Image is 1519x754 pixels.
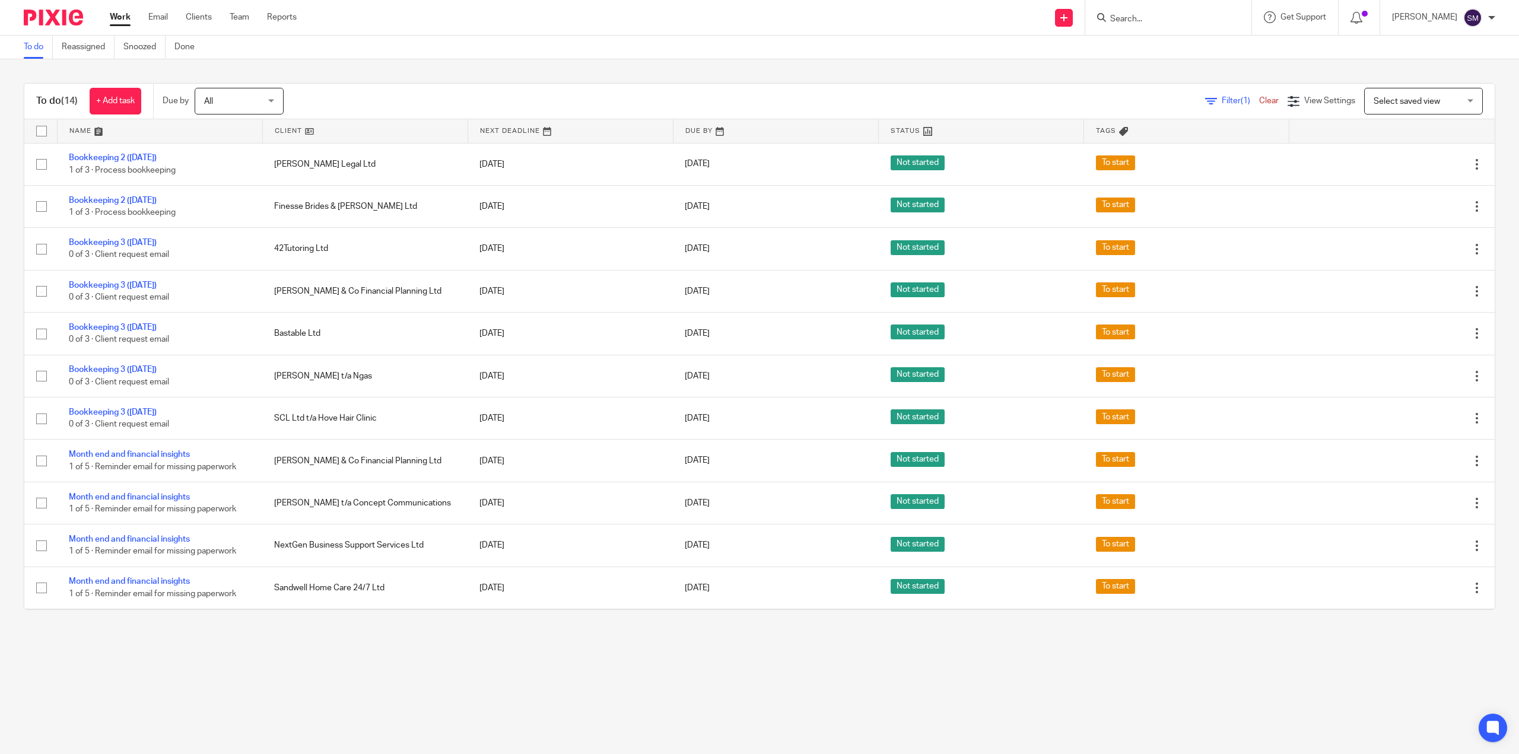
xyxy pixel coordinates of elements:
td: 42Tutoring Ltd [262,228,468,270]
a: Snoozed [123,36,166,59]
span: To start [1096,494,1135,509]
td: Sandwell Home Care 24/7 Ltd [262,567,468,609]
span: Not started [891,282,945,297]
a: Month end and financial insights [69,535,190,543]
a: Clear [1259,97,1279,105]
td: [PERSON_NAME] Legal Ltd [262,143,468,185]
td: [DATE] [468,143,673,185]
span: Not started [891,409,945,424]
span: To start [1096,282,1135,297]
span: To start [1096,452,1135,467]
a: Bookkeeping 3 ([DATE]) [69,281,157,289]
span: To start [1096,198,1135,212]
td: [PERSON_NAME] & Co Financial Planning Ltd [262,270,468,312]
td: [DATE] [468,440,673,482]
a: To do [24,36,53,59]
p: Due by [163,95,189,107]
span: To start [1096,324,1135,339]
span: 1 of 5 · Reminder email for missing paperwork [69,463,236,471]
a: Month end and financial insights [69,577,190,586]
td: [PERSON_NAME] & Co Financial Planning Ltd [262,440,468,482]
span: 1 of 5 · Reminder email for missing paperwork [69,548,236,556]
td: [DATE] [468,270,673,312]
td: Bastable Ltd [262,313,468,355]
td: SCL Ltd t/a Hove Hair Clinic [262,397,468,440]
td: [DATE] [468,185,673,227]
span: Not started [891,155,945,170]
span: Not started [891,452,945,467]
span: Get Support [1280,13,1326,21]
td: [DATE] [468,228,673,270]
td: Finesse Brides & [PERSON_NAME] Ltd [262,185,468,227]
span: Not started [891,367,945,382]
span: Select saved view [1374,97,1440,106]
span: 0 of 3 · Client request email [69,378,169,386]
span: 0 of 3 · Client request email [69,420,169,428]
a: Reports [267,11,297,23]
span: [DATE] [685,160,710,168]
a: Team [230,11,249,23]
td: [DATE] [468,355,673,397]
span: [DATE] [685,541,710,549]
td: [PERSON_NAME] t/a Ngas [262,355,468,397]
span: Not started [891,579,945,594]
span: To start [1096,579,1135,594]
span: Not started [891,494,945,509]
a: Bookkeeping 3 ([DATE]) [69,408,157,416]
span: To start [1096,409,1135,424]
a: Email [148,11,168,23]
span: [DATE] [685,414,710,422]
span: To start [1096,367,1135,382]
td: [DATE] [468,524,673,567]
span: [DATE] [685,499,710,507]
a: Month end and financial insights [69,493,190,501]
a: Bookkeeping 3 ([DATE]) [69,323,157,332]
span: Not started [891,324,945,339]
td: [DATE] [468,313,673,355]
span: Not started [891,537,945,552]
span: To start [1096,240,1135,255]
a: Done [174,36,204,59]
span: [DATE] [685,287,710,295]
span: View Settings [1304,97,1355,105]
a: Bookkeeping 2 ([DATE]) [69,154,157,162]
td: NextGen Business Support Services Ltd [262,524,468,567]
span: [DATE] [685,244,710,253]
td: [PERSON_NAME] t/a Concept Communications [262,482,468,524]
span: 1 of 5 · Reminder email for missing paperwork [69,590,236,598]
img: Pixie [24,9,83,26]
a: Clients [186,11,212,23]
span: (14) [61,96,78,106]
span: [DATE] [685,202,710,211]
td: [DATE] [468,567,673,609]
td: [DATE] [468,609,673,651]
span: [DATE] [685,329,710,338]
td: [DATE] [468,482,673,524]
a: Month end and financial insights [69,450,190,459]
span: [DATE] [685,372,710,380]
span: 0 of 3 · Client request email [69,251,169,259]
a: Work [110,11,131,23]
span: (1) [1241,97,1250,105]
span: Not started [891,198,945,212]
span: 1 of 5 · Reminder email for missing paperwork [69,505,236,513]
a: Bookkeeping 3 ([DATE]) [69,238,157,247]
img: svg%3E [1463,8,1482,27]
a: + Add task [90,88,141,114]
td: The English Indian Ltd [262,609,468,651]
a: Bookkeeping 3 ([DATE]) [69,365,157,374]
span: 1 of 3 · Process bookkeeping [69,208,176,217]
span: 1 of 3 · Process bookkeeping [69,166,176,174]
span: 0 of 3 · Client request email [69,293,169,301]
span: To start [1096,155,1135,170]
span: [DATE] [685,584,710,592]
a: Reassigned [62,36,115,59]
a: Bookkeeping 2 ([DATE]) [69,196,157,205]
input: Search [1109,14,1216,25]
span: All [204,97,213,106]
span: [DATE] [685,457,710,465]
span: To start [1096,537,1135,552]
span: Filter [1222,97,1259,105]
td: [DATE] [468,397,673,440]
span: Tags [1096,128,1116,134]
